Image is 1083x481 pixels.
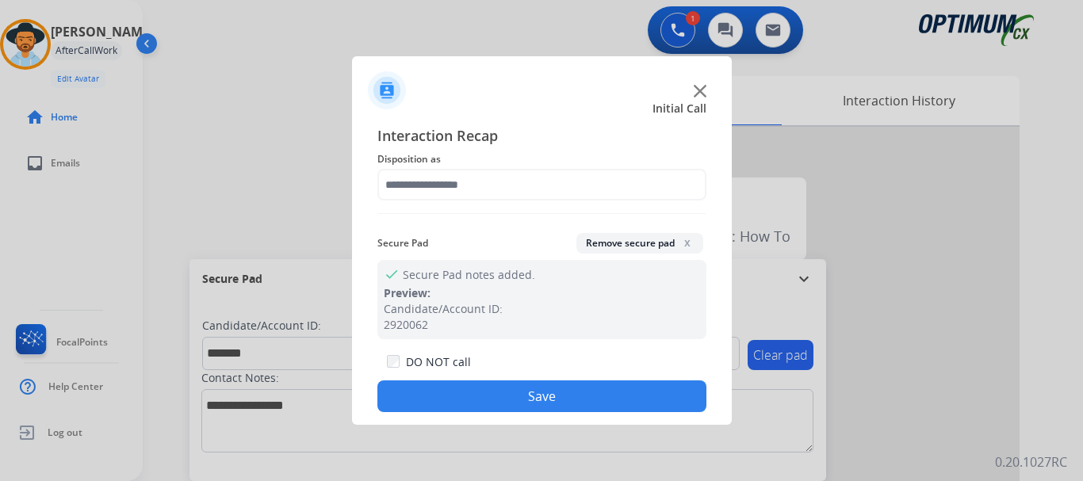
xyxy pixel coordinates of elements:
mat-icon: check [384,266,396,279]
p: 0.20.1027RC [995,452,1067,471]
span: Disposition as [377,150,706,169]
label: DO NOT call [406,354,471,370]
button: Save [377,380,706,412]
span: Preview: [384,285,431,300]
span: Initial Call [652,101,706,116]
button: Remove secure padx [576,233,703,254]
span: x [681,236,694,249]
div: Candidate/Account ID: 2920062 [384,301,700,333]
span: Secure Pad [377,234,428,253]
span: Interaction Recap [377,124,706,150]
img: contact-recap-line.svg [377,213,706,214]
div: Secure Pad notes added. [377,260,706,339]
img: contactIcon [368,71,406,109]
